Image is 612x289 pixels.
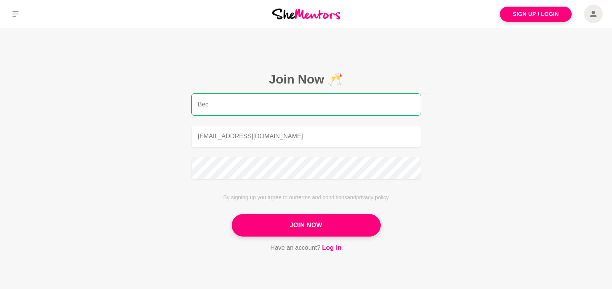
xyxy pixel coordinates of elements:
[232,214,381,237] button: Join Now
[272,9,340,19] img: She Mentors Logo
[500,7,572,22] a: Sign Up / Login
[297,194,347,200] span: terms and conditions
[356,194,389,200] span: privacy policy
[191,193,421,202] p: By signing up you agree to our and
[191,243,421,253] p: Have an account?
[191,125,421,148] input: Email address
[322,243,342,253] a: Log In
[191,71,421,87] h2: Join Now 🥂
[191,93,421,116] input: Name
